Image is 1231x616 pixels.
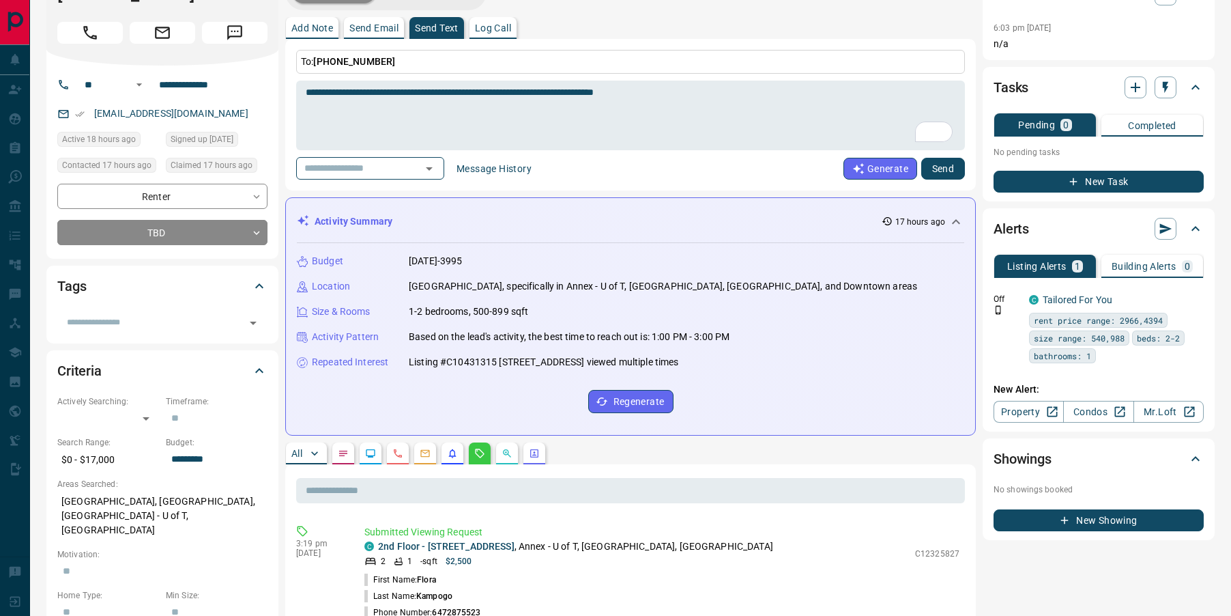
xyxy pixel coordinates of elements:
[409,254,462,268] p: [DATE]-3995
[57,548,267,561] p: Motivation:
[994,76,1028,98] h2: Tasks
[409,279,917,294] p: [GEOGRAPHIC_DATA], specifically in Annex - U of T, [GEOGRAPHIC_DATA], [GEOGRAPHIC_DATA], and Down...
[895,216,945,228] p: 17 hours ago
[57,184,267,209] div: Renter
[57,395,159,408] p: Actively Searching:
[407,555,412,568] p: 1
[312,355,388,369] p: Repeated Interest
[57,158,159,177] div: Sun Aug 17 2025
[62,158,151,172] span: Contacted 17 hours ago
[338,448,349,459] svg: Notes
[1029,295,1039,305] div: condos.ca
[57,360,102,382] h2: Criteria
[1018,120,1055,130] p: Pending
[416,591,452,601] span: Kampogo
[409,330,729,344] p: Based on the lead's activity, the best time to reach out is: 1:00 PM - 3:00 PM
[166,158,267,177] div: Sun Aug 17 2025
[57,490,267,542] p: [GEOGRAPHIC_DATA], [GEOGRAPHIC_DATA], [GEOGRAPHIC_DATA] - U of T, [GEOGRAPHIC_DATA]
[1063,120,1069,130] p: 0
[1063,401,1133,423] a: Condos
[994,37,1204,51] p: n/a
[994,443,1204,475] div: Showings
[417,575,436,585] span: Flora
[915,548,959,560] p: C12325827
[57,132,159,151] div: Sun Aug 17 2025
[994,401,1064,423] a: Property
[57,436,159,449] p: Search Range:
[1075,262,1080,271] p: 1
[57,22,123,44] span: Call
[57,270,267,303] div: Tags
[313,56,395,67] span: [PHONE_NUMBER]
[315,214,392,229] p: Activity Summary
[994,484,1204,496] p: No showings booked
[296,539,344,548] p: 3:19 pm
[202,22,267,44] span: Message
[312,305,371,319] p: Size & Rooms
[1034,331,1125,345] span: size range: 540,988
[166,589,267,602] p: Min Size:
[994,382,1204,397] p: New Alert:
[349,23,399,33] p: Send Email
[296,50,965,74] p: To:
[306,87,955,145] textarea: To enrich screen reader interactions, please activate Accessibility in Grammarly extension settings
[994,23,1052,33] p: 6:03 pm [DATE]
[166,132,267,151] div: Sun Oct 16 2016
[420,159,439,178] button: Open
[312,279,350,294] p: Location
[409,355,679,369] p: Listing #C10431315 [STREET_ADDRESS] viewed multiple times
[364,574,436,586] p: First Name:
[166,395,267,408] p: Timeframe:
[312,254,343,268] p: Budget
[364,542,374,551] div: condos.ca
[502,448,512,459] svg: Opportunities
[415,23,459,33] p: Send Text
[57,478,267,490] p: Areas Searched:
[994,218,1029,240] h2: Alerts
[291,23,333,33] p: Add Note
[312,330,379,344] p: Activity Pattern
[1112,262,1176,271] p: Building Alerts
[166,436,267,449] p: Budget:
[994,71,1204,104] div: Tasks
[297,209,964,234] div: Activity Summary17 hours ago
[843,158,917,180] button: Generate
[994,305,1003,315] svg: Push Notification Only
[62,132,136,146] span: Active 18 hours ago
[448,158,540,180] button: Message History
[171,132,233,146] span: Signed up [DATE]
[409,305,528,319] p: 1-2 bedrooms, 500-899 sqft
[529,448,540,459] svg: Agent Actions
[392,448,403,459] svg: Calls
[1007,262,1067,271] p: Listing Alerts
[1133,401,1204,423] a: Mr.Loft
[291,449,302,458] p: All
[994,212,1204,245] div: Alerts
[57,220,267,245] div: TBD
[446,555,472,568] p: $2,500
[57,354,267,387] div: Criteria
[57,589,159,602] p: Home Type:
[296,548,344,558] p: [DATE]
[994,293,1021,305] p: Off
[57,275,86,297] h2: Tags
[994,448,1052,470] h2: Showings
[588,390,674,413] button: Regenerate
[378,541,515,552] a: 2nd Floor - [STREET_ADDRESS]
[1185,262,1190,271] p: 0
[381,555,386,568] p: 2
[364,590,452,602] p: Last Name:
[1128,121,1176,130] p: Completed
[994,171,1204,193] button: New Task
[365,448,376,459] svg: Lead Browsing Activity
[447,448,458,459] svg: Listing Alerts
[378,540,773,554] p: , Annex - U of T, [GEOGRAPHIC_DATA], [GEOGRAPHIC_DATA]
[130,22,195,44] span: Email
[994,142,1204,163] p: No pending tasks
[75,109,85,119] svg: Email Verified
[364,525,959,540] p: Submitted Viewing Request
[474,448,485,459] svg: Requests
[1034,349,1091,363] span: bathrooms: 1
[1034,313,1163,327] span: rent price range: 2966,4394
[420,555,437,568] p: - sqft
